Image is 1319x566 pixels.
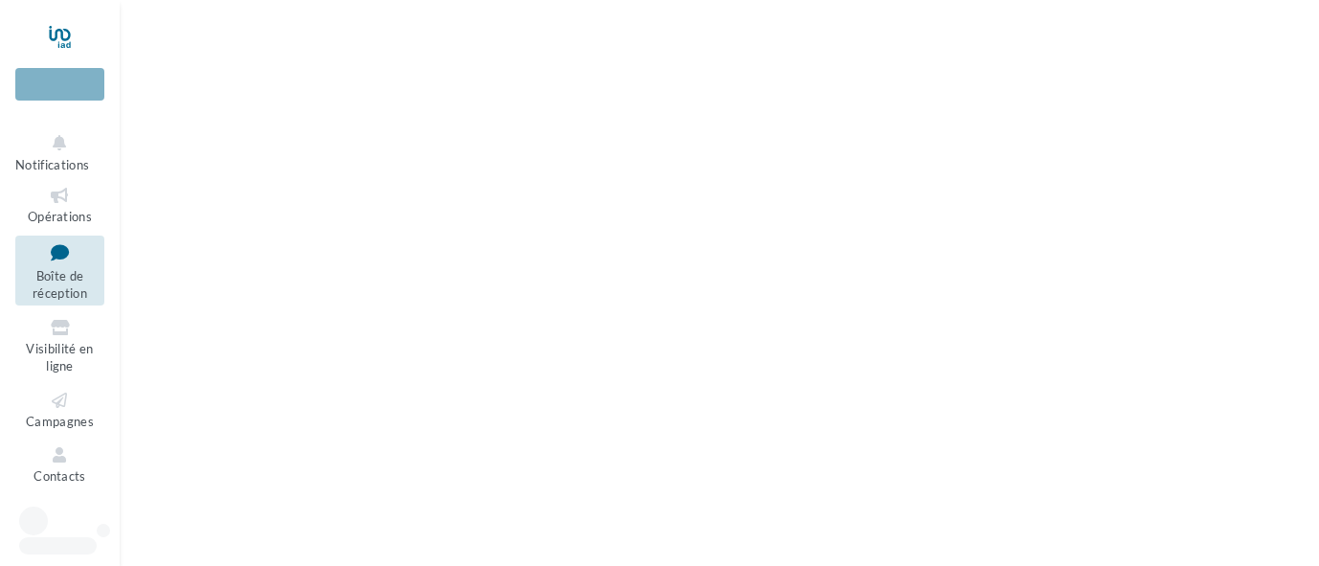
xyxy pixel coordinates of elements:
[33,268,87,302] span: Boîte de réception
[26,341,93,374] span: Visibilité en ligne
[15,181,104,228] a: Opérations
[15,236,104,306] a: Boîte de réception
[15,157,89,172] span: Notifications
[15,68,104,101] div: Nouvelle campagne
[28,209,92,224] span: Opérations
[15,496,104,543] a: Médiathèque
[15,441,104,487] a: Contacts
[15,386,104,433] a: Campagnes
[34,468,86,484] span: Contacts
[26,414,94,429] span: Campagnes
[15,313,104,378] a: Visibilité en ligne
